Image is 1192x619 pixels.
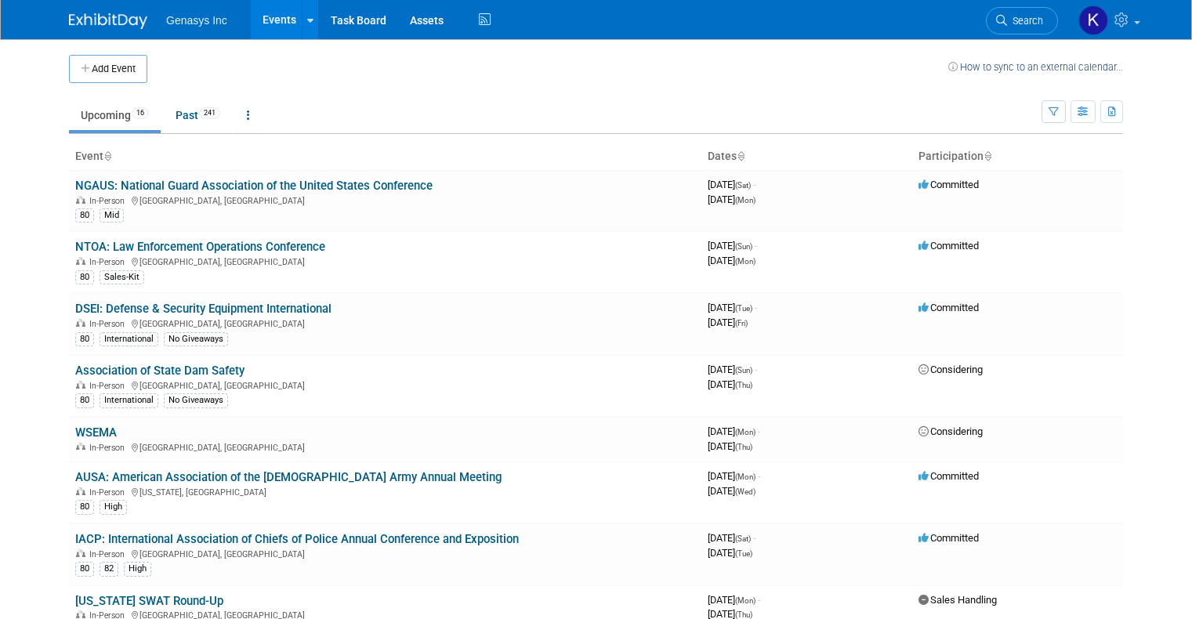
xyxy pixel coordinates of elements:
[735,610,752,619] span: (Thu)
[75,500,94,514] div: 80
[918,470,979,482] span: Committed
[75,393,94,407] div: 80
[100,332,158,346] div: International
[708,594,760,606] span: [DATE]
[75,485,695,498] div: [US_STATE], [GEOGRAPHIC_DATA]
[708,194,755,205] span: [DATE]
[708,317,748,328] span: [DATE]
[735,443,752,451] span: (Thu)
[75,364,245,378] a: Association of State Dam Safety
[89,443,129,453] span: In-Person
[708,302,757,313] span: [DATE]
[708,255,755,266] span: [DATE]
[735,472,755,481] span: (Mon)
[164,393,228,407] div: No Giveaways
[735,319,748,328] span: (Fri)
[75,547,695,559] div: [GEOGRAPHIC_DATA], [GEOGRAPHIC_DATA]
[76,443,85,451] img: In-Person Event
[69,55,147,83] button: Add Event
[76,487,85,495] img: In-Person Event
[708,364,757,375] span: [DATE]
[76,610,85,618] img: In-Person Event
[918,364,983,375] span: Considering
[75,532,519,546] a: IACP: International Association of Chiefs of Police Annual Conference and Exposition
[735,366,752,375] span: (Sun)
[89,257,129,267] span: In-Person
[918,594,997,606] span: Sales Handling
[75,332,94,346] div: 80
[103,150,111,162] a: Sort by Event Name
[708,425,760,437] span: [DATE]
[735,487,755,496] span: (Wed)
[735,304,752,313] span: (Tue)
[755,302,757,313] span: -
[708,440,752,452] span: [DATE]
[100,393,158,407] div: International
[89,487,129,498] span: In-Person
[124,562,151,576] div: High
[75,378,695,391] div: [GEOGRAPHIC_DATA], [GEOGRAPHIC_DATA]
[75,270,94,284] div: 80
[737,150,745,162] a: Sort by Start Date
[948,61,1123,73] a: How to sync to an external calendar...
[735,181,751,190] span: (Sat)
[735,381,752,389] span: (Thu)
[986,7,1058,34] a: Search
[735,242,752,251] span: (Sun)
[918,425,983,437] span: Considering
[75,179,433,193] a: NGAUS: National Guard Association of the United States Conference
[984,150,991,162] a: Sort by Participation Type
[758,594,760,606] span: -
[75,317,695,329] div: [GEOGRAPHIC_DATA], [GEOGRAPHIC_DATA]
[75,255,695,267] div: [GEOGRAPHIC_DATA], [GEOGRAPHIC_DATA]
[75,194,695,206] div: [GEOGRAPHIC_DATA], [GEOGRAPHIC_DATA]
[758,470,760,482] span: -
[75,208,94,223] div: 80
[918,240,979,252] span: Committed
[735,428,755,436] span: (Mon)
[753,532,755,544] span: -
[708,240,757,252] span: [DATE]
[755,364,757,375] span: -
[75,425,117,440] a: WSEMA
[76,381,85,389] img: In-Person Event
[69,100,161,130] a: Upcoming16
[758,425,760,437] span: -
[708,470,760,482] span: [DATE]
[69,143,701,170] th: Event
[755,240,757,252] span: -
[708,179,755,190] span: [DATE]
[708,532,755,544] span: [DATE]
[735,596,755,605] span: (Mon)
[100,562,118,576] div: 82
[918,179,979,190] span: Committed
[708,547,752,559] span: [DATE]
[100,208,124,223] div: Mid
[75,594,223,608] a: [US_STATE] SWAT Round-Up
[89,381,129,391] span: In-Person
[708,485,755,497] span: [DATE]
[100,270,144,284] div: Sales-Kit
[735,196,755,205] span: (Mon)
[199,107,220,119] span: 241
[89,319,129,329] span: In-Person
[75,470,502,484] a: AUSA: American Association of the [DEMOGRAPHIC_DATA] Army Annual Meeting
[132,107,149,119] span: 16
[708,378,752,390] span: [DATE]
[76,549,85,557] img: In-Person Event
[735,549,752,558] span: (Tue)
[76,257,85,265] img: In-Person Event
[76,196,85,204] img: In-Person Event
[166,14,227,27] span: Genasys Inc
[164,100,232,130] a: Past241
[1078,5,1108,35] img: Kate Lawson
[75,440,695,453] div: [GEOGRAPHIC_DATA], [GEOGRAPHIC_DATA]
[89,196,129,206] span: In-Person
[701,143,912,170] th: Dates
[89,549,129,559] span: In-Person
[75,562,94,576] div: 80
[1007,15,1043,27] span: Search
[75,302,332,316] a: DSEI: Defense & Security Equipment International
[912,143,1123,170] th: Participation
[918,532,979,544] span: Committed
